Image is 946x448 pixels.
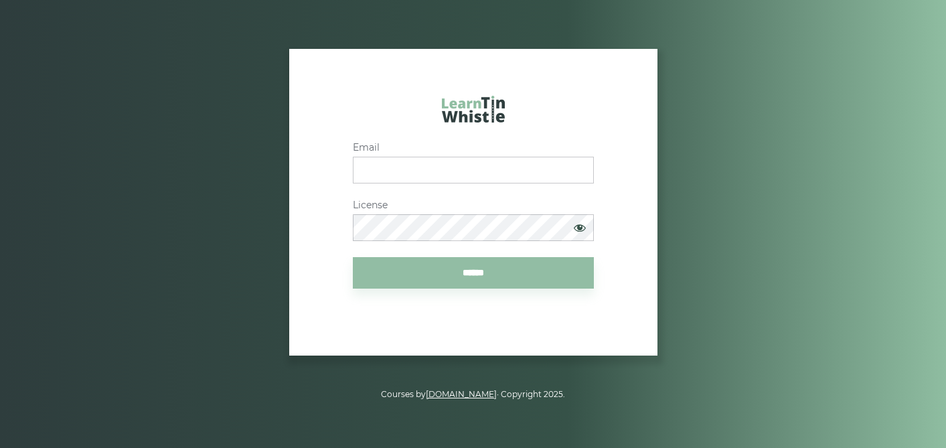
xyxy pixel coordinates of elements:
label: Email [353,142,594,153]
label: License [353,200,594,211]
img: LearnTinWhistle.com [442,96,505,123]
p: Courses by · Copyright 2025. [96,388,851,401]
a: LearnTinWhistle.com [442,96,505,129]
a: [DOMAIN_NAME] [426,389,497,399]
